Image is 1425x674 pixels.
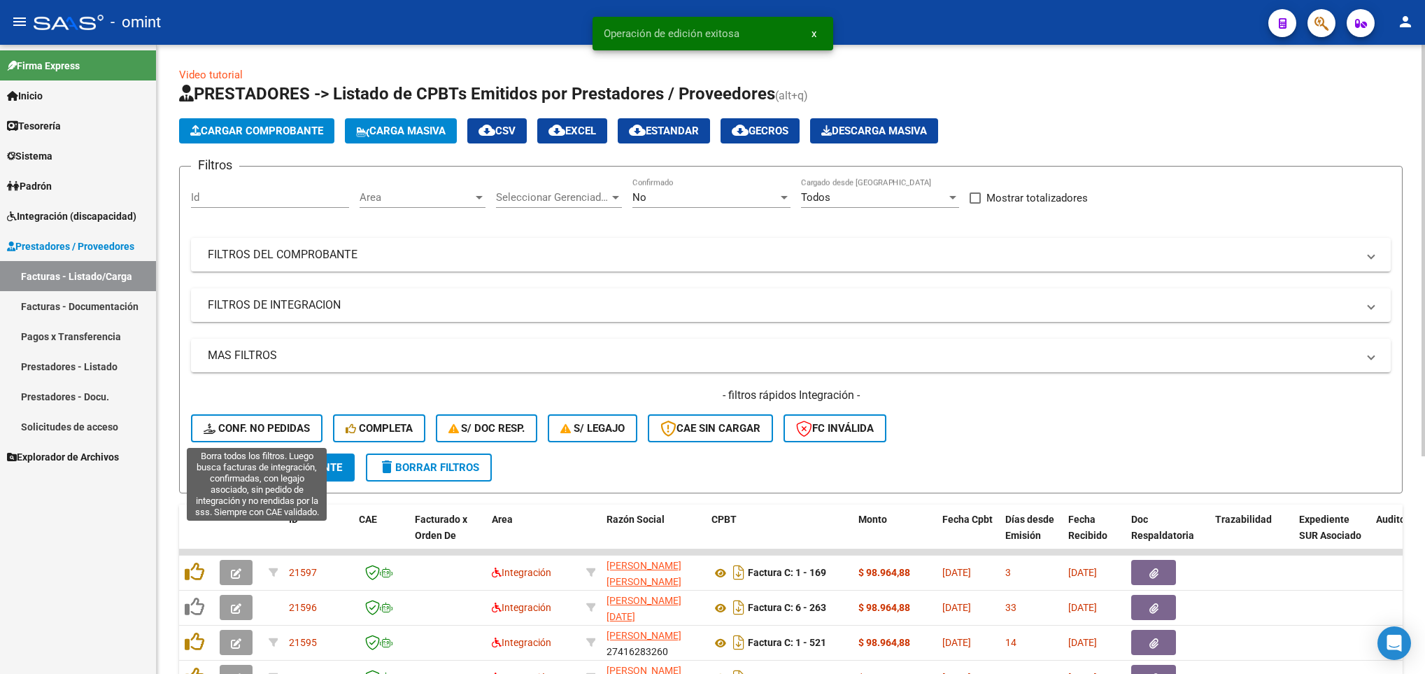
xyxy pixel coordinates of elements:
[796,422,874,435] span: FC Inválida
[478,122,495,139] mat-icon: cloud_download
[1000,505,1063,566] datatable-header-cell: Días desde Emisión
[1131,514,1194,541] span: Doc Respaldatoria
[492,514,513,525] span: Area
[1068,567,1097,578] span: [DATE]
[601,505,706,566] datatable-header-cell: Razón Social
[810,118,938,143] app-download-masive: Descarga masiva de comprobantes (adjuntos)
[492,637,551,648] span: Integración
[537,118,607,143] button: EXCEL
[942,567,971,578] span: [DATE]
[775,89,808,102] span: (alt+q)
[560,422,625,435] span: S/ legajo
[191,414,322,442] button: Conf. no pedidas
[11,13,28,30] mat-icon: menu
[7,58,80,73] span: Firma Express
[801,191,830,204] span: Todos
[730,631,748,654] i: Descargar documento
[858,602,910,613] strong: $ 98.964,88
[853,505,937,566] datatable-header-cell: Monto
[190,125,323,137] span: Cargar Comprobante
[208,348,1357,363] mat-panel-title: MAS FILTROS
[7,239,134,254] span: Prestadores / Proveedores
[208,247,1357,262] mat-panel-title: FILTROS DEL COMPROBANTE
[366,454,492,482] button: Borrar Filtros
[7,88,43,104] span: Inicio
[1005,567,1011,578] span: 3
[1005,514,1054,541] span: Días desde Emisión
[359,514,377,525] span: CAE
[7,209,136,224] span: Integración (discapacidad)
[607,560,681,587] span: [PERSON_NAME] [PERSON_NAME]
[1293,505,1370,566] datatable-header-cell: Expediente SUR Asociado
[360,191,473,204] span: Area
[492,602,551,613] span: Integración
[648,414,773,442] button: CAE SIN CARGAR
[1005,637,1016,648] span: 14
[179,118,334,143] button: Cargar Comprobante
[478,125,516,137] span: CSV
[942,602,971,613] span: [DATE]
[7,449,119,465] span: Explorador de Archivos
[356,125,446,137] span: Carga Masiva
[415,514,467,541] span: Facturado x Orden De
[1377,626,1411,660] div: Open Intercom Messenger
[204,422,310,435] span: Conf. no pedidas
[711,514,737,525] span: CPBT
[208,297,1357,313] mat-panel-title: FILTROS DE INTEGRACION
[378,461,479,474] span: Borrar Filtros
[289,637,317,648] span: 21595
[810,118,938,143] button: Descarga Masiva
[1215,514,1272,525] span: Trazabilidad
[1210,505,1293,566] datatable-header-cell: Trazabilidad
[784,414,886,442] button: FC Inválida
[706,505,853,566] datatable-header-cell: CPBT
[191,339,1391,372] mat-expansion-panel-header: MAS FILTROS
[7,178,52,194] span: Padrón
[721,118,800,143] button: Gecros
[496,191,609,204] span: Seleccionar Gerenciador
[660,422,760,435] span: CAE SIN CARGAR
[632,191,646,204] span: No
[800,21,828,46] button: x
[858,637,910,648] strong: $ 98.964,88
[1068,637,1097,648] span: [DATE]
[191,454,355,482] button: Buscar Comprobante
[191,388,1391,403] h4: - filtros rápidos Integración -
[732,122,749,139] mat-icon: cloud_download
[618,118,710,143] button: Estandar
[191,238,1391,272] mat-expansion-panel-header: FILTROS DEL COMPROBANTE
[748,568,826,579] strong: Factura C: 1 - 169
[353,505,409,566] datatable-header-cell: CAE
[409,505,486,566] datatable-header-cell: Facturado x Orden De
[629,122,646,139] mat-icon: cloud_download
[1376,514,1417,525] span: Auditoria
[333,414,425,442] button: Completa
[345,118,457,143] button: Carga Masiva
[607,514,665,525] span: Razón Social
[289,514,298,525] span: ID
[1068,514,1107,541] span: Fecha Recibido
[607,630,681,641] span: [PERSON_NAME]
[179,69,243,81] a: Video tutorial
[629,125,699,137] span: Estandar
[748,638,826,649] strong: Factura C: 1 - 521
[730,561,748,584] i: Descargar documento
[1397,13,1414,30] mat-icon: person
[1063,505,1126,566] datatable-header-cell: Fecha Recibido
[1126,505,1210,566] datatable-header-cell: Doc Respaldatoria
[858,514,887,525] span: Monto
[858,567,910,578] strong: $ 98.964,88
[607,558,700,587] div: 27386802772
[289,567,317,578] span: 21597
[378,458,395,475] mat-icon: delete
[448,422,525,435] span: S/ Doc Resp.
[191,288,1391,322] mat-expansion-panel-header: FILTROS DE INTEGRACION
[748,603,826,614] strong: Factura C: 6 - 263
[607,628,700,657] div: 27416283260
[548,414,637,442] button: S/ legajo
[942,637,971,648] span: [DATE]
[811,27,816,40] span: x
[289,602,317,613] span: 21596
[191,155,239,175] h3: Filtros
[730,596,748,619] i: Descargar documento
